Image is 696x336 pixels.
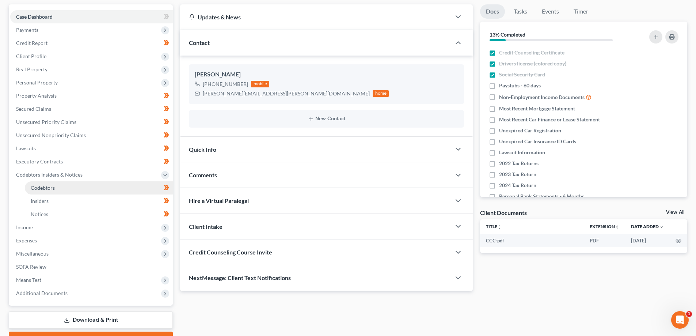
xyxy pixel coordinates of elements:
[189,171,217,178] span: Comments
[31,198,49,204] span: Insiders
[16,79,58,86] span: Personal Property
[16,40,47,46] span: Credit Report
[16,171,83,178] span: Codebtors Insiders & Notices
[499,116,600,123] span: Most Recent Car Finance or Lease Statement
[659,225,664,229] i: expand_more
[31,211,48,217] span: Notices
[631,224,664,229] a: Date Added expand_more
[480,4,505,19] a: Docs
[16,53,46,59] span: Client Profile
[499,71,545,78] span: Social Security Card
[10,89,173,102] a: Property Analysis
[16,119,76,125] span: Unsecured Priority Claims
[195,116,458,122] button: New Contact
[189,39,210,46] span: Contact
[31,185,55,191] span: Codebtors
[480,209,527,216] div: Client Documents
[499,160,539,167] span: 2022 Tax Returns
[251,81,269,87] div: mobile
[16,145,36,151] span: Lawsuits
[499,138,576,145] span: Unexpired Car Insurance ID Cards
[508,4,533,19] a: Tasks
[16,132,86,138] span: Unsecured Nonpriority Claims
[615,225,619,229] i: unfold_more
[584,234,625,247] td: PDF
[671,311,689,329] iframe: Intercom live chat
[16,224,33,230] span: Income
[499,171,536,178] span: 2023 Tax Return
[10,129,173,142] a: Unsecured Nonpriority Claims
[499,182,536,189] span: 2024 Tax Return
[499,60,566,67] span: Drivers license (colored copy)
[25,195,173,208] a: Insiders
[189,13,442,21] div: Updates & News
[373,90,389,97] div: home
[625,234,670,247] td: [DATE]
[480,234,584,247] td: CCC-pdf
[16,277,41,283] span: Means Test
[10,37,173,50] a: Credit Report
[16,290,68,296] span: Additional Documents
[16,264,46,270] span: SOFA Review
[499,149,545,156] span: Lawsuit Information
[686,311,692,317] span: 1
[10,116,173,129] a: Unsecured Priority Claims
[25,181,173,195] a: Codebtors
[486,224,502,229] a: Titleunfold_more
[499,82,541,89] span: Paystubs - 60 days
[10,102,173,116] a: Secured Claims
[189,197,249,204] span: Hire a Virtual Paralegal
[499,193,584,200] span: Personal Bank Statements - 6 Months
[590,224,619,229] a: Extensionunfold_more
[189,223,223,230] span: Client Intake
[499,127,561,134] span: Unexpired Car Registration
[16,250,49,257] span: Miscellaneous
[499,49,564,56] span: Credit Counseling Certificate
[666,210,684,215] a: View All
[490,31,525,38] strong: 13% Completed
[189,249,272,256] span: Credit Counseling Course Invite
[16,93,57,99] span: Property Analysis
[203,80,248,88] div: [PHONE_NUMBER]
[536,4,565,19] a: Events
[10,142,173,155] a: Lawsuits
[16,106,51,112] span: Secured Claims
[499,105,575,112] span: Most Recent Mortgage Statement
[189,274,291,281] span: NextMessage: Client Text Notifications
[10,155,173,168] a: Executory Contracts
[16,27,38,33] span: Payments
[25,208,173,221] a: Notices
[16,237,37,243] span: Expenses
[16,66,47,72] span: Real Property
[499,94,585,101] span: Non-Employment Income Documents
[16,158,63,165] span: Executory Contracts
[10,10,173,23] a: Case Dashboard
[189,146,216,153] span: Quick Info
[195,70,458,79] div: [PERSON_NAME]
[16,14,53,20] span: Case Dashboard
[568,4,594,19] a: Timer
[497,225,502,229] i: unfold_more
[203,90,370,97] div: [PERSON_NAME][EMAIL_ADDRESS][PERSON_NAME][DOMAIN_NAME]
[9,312,173,329] a: Download & Print
[10,260,173,273] a: SOFA Review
